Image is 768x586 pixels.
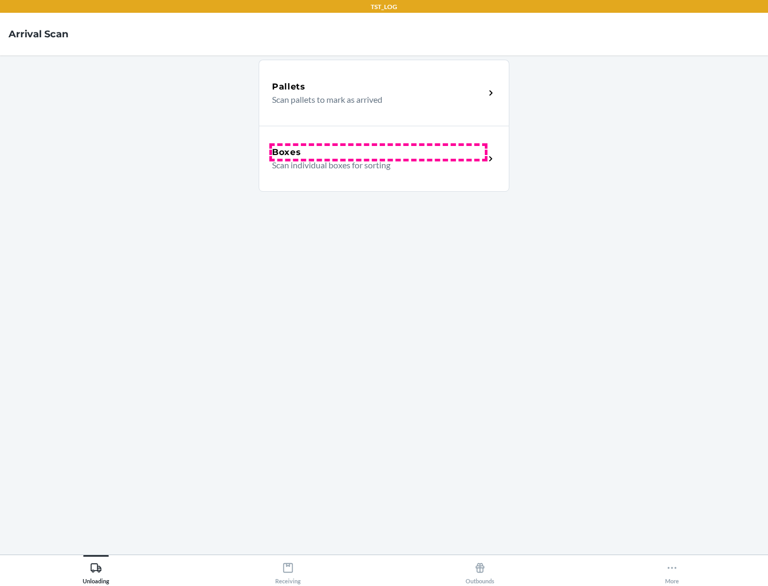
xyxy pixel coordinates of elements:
[665,558,679,584] div: More
[466,558,494,584] div: Outbounds
[272,146,301,159] h5: Boxes
[384,555,576,584] button: Outbounds
[83,558,109,584] div: Unloading
[259,60,509,126] a: PalletsScan pallets to mark as arrived
[272,80,306,93] h5: Pallets
[259,126,509,192] a: BoxesScan individual boxes for sorting
[192,555,384,584] button: Receiving
[272,93,476,106] p: Scan pallets to mark as arrived
[9,27,68,41] h4: Arrival Scan
[576,555,768,584] button: More
[275,558,301,584] div: Receiving
[371,2,397,12] p: TST_LOG
[272,159,476,172] p: Scan individual boxes for sorting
